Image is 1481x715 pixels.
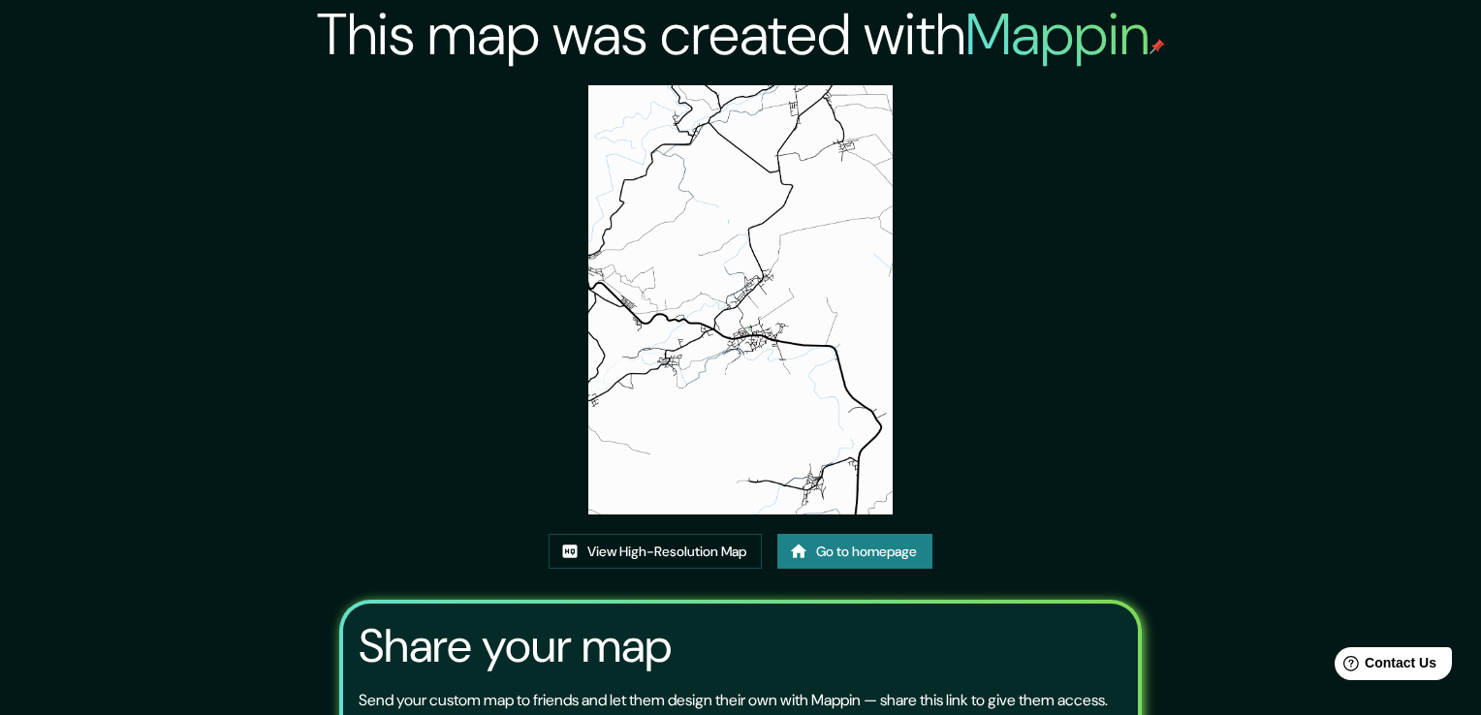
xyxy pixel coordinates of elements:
p: Send your custom map to friends and let them design their own with Mappin — share this link to gi... [359,689,1108,712]
a: Go to homepage [777,534,932,570]
h3: Share your map [359,619,672,673]
a: View High-Resolution Map [549,534,762,570]
iframe: Help widget launcher [1308,639,1460,694]
img: mappin-pin [1150,39,1165,54]
img: created-map [588,85,892,514]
